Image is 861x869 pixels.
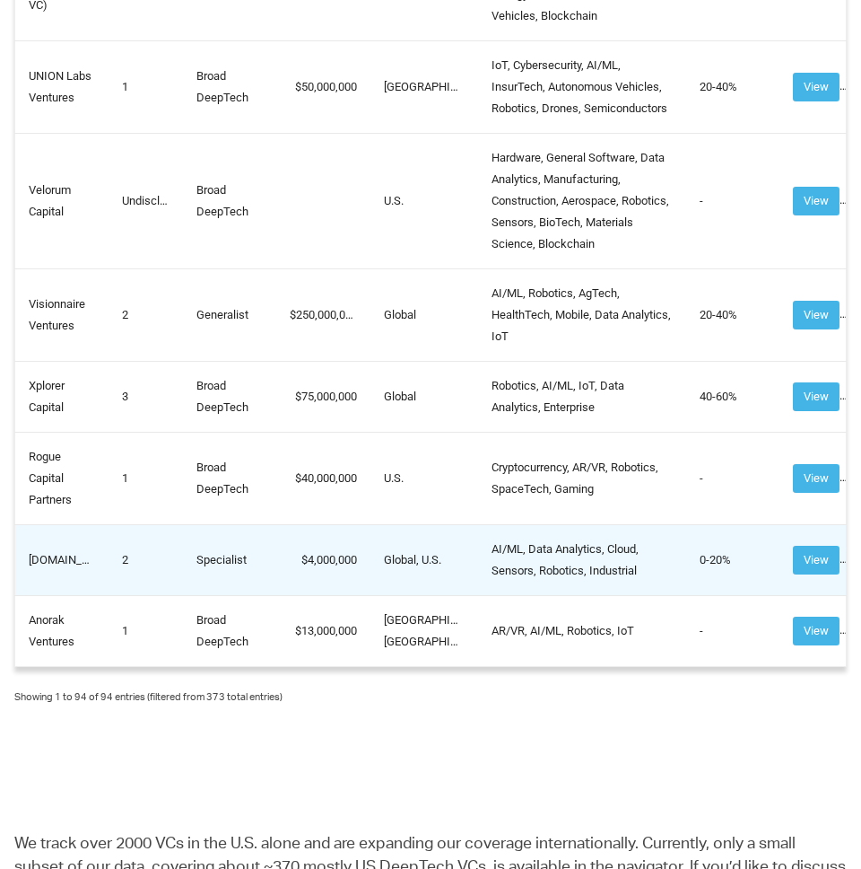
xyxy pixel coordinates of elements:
td: Anorak Ventures [15,595,109,666]
td: Cryptocurrency, AR/VR, Robotics, SpaceTech, Gaming [478,432,686,524]
td: Global [370,361,479,432]
td: 50,000,000 [276,40,370,133]
button: View [793,73,839,101]
td: U.S. [370,133,479,268]
td: 4,000,000 [276,524,370,595]
td: 75,000,000 [276,361,370,432]
td: Global [370,268,479,361]
button: View [793,464,839,493]
td: - [686,595,779,666]
td: Broad DeepTech [183,361,276,432]
td: 40-60% [686,361,779,432]
td: Broad DeepTech [183,40,276,133]
td: 20-40% [686,40,779,133]
td: - [686,432,779,524]
button: View [793,617,839,645]
a: View [793,470,839,484]
td: Velorum Capital [15,133,109,268]
a: View [793,623,839,636]
td: 1 [109,432,183,524]
a: View [793,307,839,320]
button: View [793,382,839,411]
td: - [686,133,779,268]
td: 3 [109,361,183,432]
td: Specialist [183,524,276,595]
button: View [793,187,839,215]
td: Hardware, General Software, Data Analytics, Manufacturing, Construction, Aerospace, Robotics, Sen... [478,133,686,268]
td: Broad DeepTech [183,595,276,666]
td: 0-20% [686,524,779,595]
td: [GEOGRAPHIC_DATA], [GEOGRAPHIC_DATA] [370,595,479,666]
td: 250,000,000 [276,268,370,361]
td: [GEOGRAPHIC_DATA] [370,40,479,133]
td: 1 [109,595,183,666]
a: View [793,552,839,566]
td: Xplorer Capital [15,361,109,432]
td: Broad DeepTech [183,432,276,524]
td: U.S. [370,432,479,524]
td: Global, U.S. [370,524,479,595]
a: View [793,389,839,402]
td: Rogue Capital Partners [15,432,109,524]
td: Robotics, AI/ML, IoT, Data Analytics, Enterprise [478,361,686,432]
td: 2 [109,524,183,595]
td: 20-40% [686,268,779,361]
td: AI/ML, Robotics, AgTech, HealthTech, Mobile, Data Analytics, IoT [478,268,686,361]
td: IoT, Cybersecurity, AI/ML, InsurTech, Autonomous Vehicles, Robotics, Drones, Semiconductors [478,40,686,133]
td: 13,000,000 [276,595,370,666]
button: View [793,546,839,575]
td: Undisclosed [109,133,183,268]
td: [DOMAIN_NAME] [15,524,109,595]
td: Visionnaire Ventures [15,268,109,361]
td: 2 [109,268,183,361]
td: Generalist [183,268,276,361]
td: UNION Labs Ventures [15,40,109,133]
div: Showing 1 to 94 of 94 entries (filtered from 373 total entries) [14,685,283,712]
td: 40,000,000 [276,432,370,524]
td: 1 [109,40,183,133]
td: AI/ML, Data Analytics, Cloud, Sensors, Robotics, Industrial [478,524,686,595]
button: View [793,301,839,329]
td: AR/VR, AI/ML, Robotics, IoT [478,595,686,666]
td: Broad DeepTech [183,133,276,268]
a: View [793,79,839,92]
a: View [793,193,839,206]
